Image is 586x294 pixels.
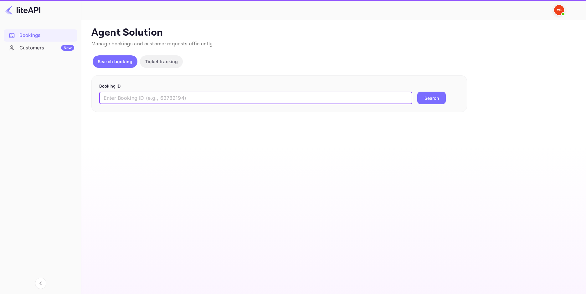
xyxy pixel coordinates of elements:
[4,42,77,53] a: CustomersNew
[145,58,178,65] p: Ticket tracking
[19,44,74,52] div: Customers
[99,92,412,104] input: Enter Booking ID (e.g., 63782194)
[417,92,446,104] button: Search
[19,32,74,39] div: Bookings
[554,5,564,15] img: Yandex Support
[35,278,46,289] button: Collapse navigation
[5,5,40,15] img: LiteAPI logo
[98,58,132,65] p: Search booking
[91,41,214,47] span: Manage bookings and customer requests efficiently.
[61,45,74,51] div: New
[4,29,77,42] div: Bookings
[91,27,575,39] p: Agent Solution
[4,29,77,41] a: Bookings
[99,83,459,89] p: Booking ID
